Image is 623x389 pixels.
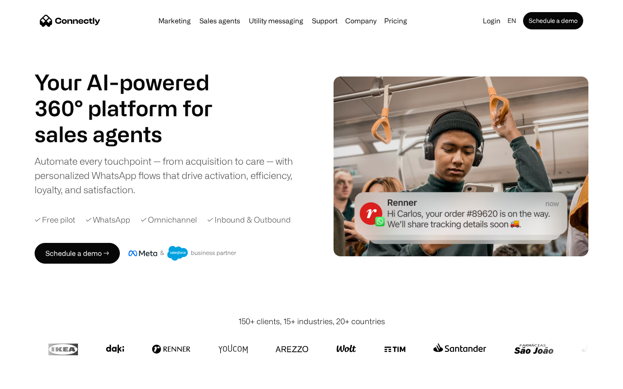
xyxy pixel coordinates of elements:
[141,214,197,226] div: ✓ Omnichannel
[17,374,52,386] ul: Language list
[155,17,194,24] a: Marketing
[308,17,341,24] a: Support
[381,17,411,24] a: Pricing
[196,17,244,24] a: Sales agents
[507,15,516,27] div: en
[35,69,234,121] h1: Your AI-powered 360° platform for
[35,121,234,147] h1: sales agents
[345,15,376,27] div: Company
[128,246,237,261] img: Meta and Salesforce business partner badge.
[35,214,75,226] div: ✓ Free pilot
[9,373,52,386] aside: Language selected: English
[479,15,504,27] a: Login
[238,316,385,327] div: 150+ clients, 15+ industries, 20+ countries
[207,214,291,226] div: ✓ Inbound & Outbound
[523,12,583,29] a: Schedule a demo
[35,243,120,264] a: Schedule a demo →
[86,214,130,226] div: ✓ WhatsApp
[35,154,307,197] div: Automate every touchpoint — from acquisition to care — with personalized WhatsApp flows that driv...
[245,17,307,24] a: Utility messaging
